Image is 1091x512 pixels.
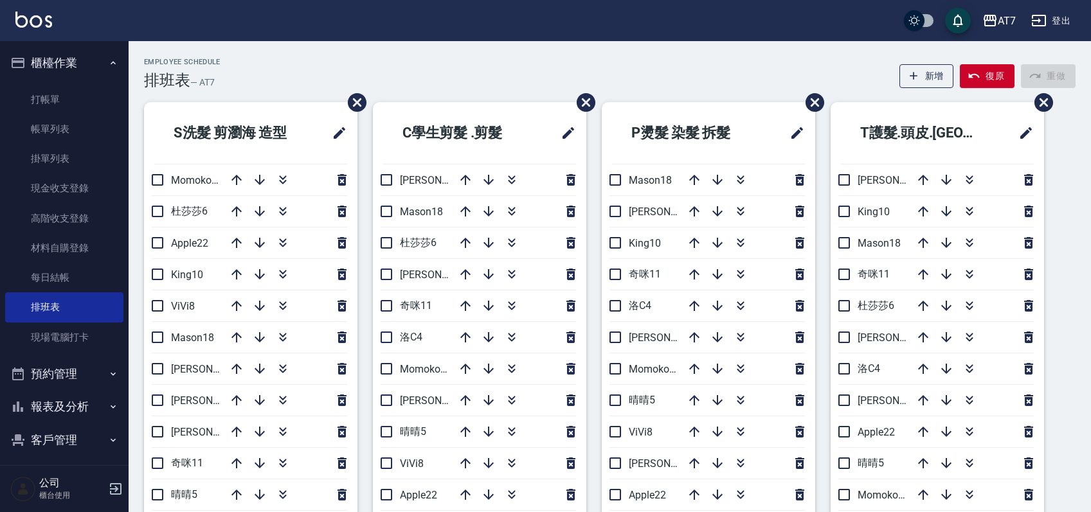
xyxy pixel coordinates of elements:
[171,457,203,469] span: 奇咪11
[400,489,437,501] span: Apple22
[190,76,215,89] h6: — AT7
[5,322,123,352] a: 現場電腦打卡
[5,263,123,292] a: 每日結帳
[629,237,661,249] span: King10
[5,114,123,144] a: 帳單列表
[858,237,901,249] span: Mason18
[171,363,254,375] span: [PERSON_NAME]9
[629,489,666,501] span: Apple22
[899,64,954,88] button: 新增
[796,84,826,121] span: 刪除班表
[171,488,197,500] span: 晴晴5
[858,362,880,375] span: 洛C4
[171,300,195,312] span: ViVi8
[171,205,208,217] span: 杜莎莎6
[782,118,805,148] span: 修改班表的標題
[400,331,422,343] span: 洛C4
[5,85,123,114] a: 打帳單
[171,237,208,249] span: Apple22
[629,457,712,470] span: [PERSON_NAME]2
[400,269,483,281] span: [PERSON_NAME]7
[858,426,895,438] span: Apple22
[5,173,123,203] a: 現金收支登錄
[629,206,712,218] span: [PERSON_NAME]9
[858,299,894,312] span: 杜莎莎6
[400,394,483,407] span: [PERSON_NAME]2
[858,489,910,501] span: Momoko12
[612,110,766,156] h2: P燙髮 染髮 拆髮
[629,363,681,375] span: Momoko12
[5,292,123,322] a: 排班表
[383,110,537,156] h2: C學生剪髮 .剪髮
[400,425,426,437] span: 晴晴5
[629,174,672,186] span: Mason18
[39,490,105,501] p: 櫃台使用
[5,233,123,263] a: 材料自購登錄
[400,299,432,312] span: 奇咪11
[629,299,651,312] span: 洛C4
[5,456,123,490] button: 員工及薪資
[171,174,223,186] span: Momoko12
[858,394,941,407] span: [PERSON_NAME]7
[1011,118,1034,148] span: 修改班表的標題
[858,174,941,186] span: [PERSON_NAME]2
[858,457,884,469] span: 晴晴5
[338,84,368,121] span: 刪除班表
[5,204,123,233] a: 高階收支登錄
[5,46,123,80] button: 櫃檯作業
[5,357,123,391] button: 預約管理
[171,394,254,407] span: [PERSON_NAME]7
[400,236,437,249] span: 杜莎莎6
[400,174,483,186] span: [PERSON_NAME]9
[1026,9,1076,33] button: 登出
[977,8,1021,34] button: AT7
[858,268,890,280] span: 奇咪11
[553,118,576,148] span: 修改班表的標題
[998,13,1016,29] div: AT7
[400,457,424,470] span: ViVi8
[1025,84,1055,121] span: 刪除班表
[629,394,655,406] span: 晴晴5
[15,12,52,28] img: Logo
[171,331,214,344] span: Mason18
[858,331,941,344] span: [PERSON_NAME]9
[629,268,661,280] span: 奇咪11
[154,110,315,156] h2: S洗髮 剪瀏海 造型
[841,110,1002,156] h2: T護髮.頭皮.[GEOGRAPHIC_DATA]
[629,426,653,438] span: ViVi8
[144,71,190,89] h3: 排班表
[39,477,105,490] h5: 公司
[171,426,254,438] span: [PERSON_NAME]2
[400,363,452,375] span: Momoko12
[5,390,123,423] button: 報表及分析
[5,423,123,457] button: 客戶管理
[10,476,36,502] img: Person
[629,331,712,344] span: [PERSON_NAME]7
[171,269,203,281] span: King10
[144,58,221,66] h2: Employee Schedule
[5,144,123,173] a: 掛單列表
[945,8,971,33] button: save
[400,206,443,218] span: Mason18
[324,118,347,148] span: 修改班表的標題
[567,84,597,121] span: 刪除班表
[960,64,1014,88] button: 復原
[858,206,890,218] span: King10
